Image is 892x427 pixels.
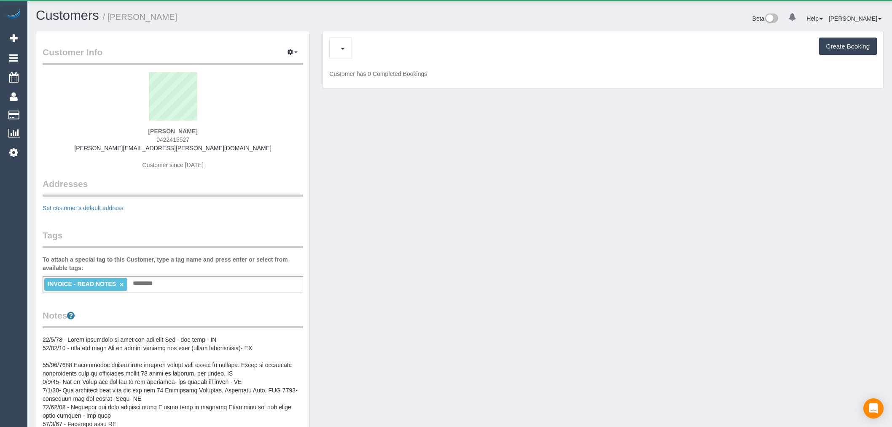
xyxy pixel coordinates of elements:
legend: Tags [43,229,303,248]
span: Customer since [DATE] [142,162,204,168]
span: INVOICE - READ NOTES [48,281,116,287]
a: Customers [36,8,99,23]
strong: [PERSON_NAME] [148,128,197,135]
div: Open Intercom Messenger [863,398,884,419]
a: × [120,281,124,288]
img: New interface [764,14,778,24]
a: Help [806,15,823,22]
a: Beta [752,15,779,22]
label: To attach a special tag to this Customer, type a tag name and press enter or select from availabl... [43,255,303,272]
legend: Notes [43,309,303,328]
a: [PERSON_NAME][EMAIL_ADDRESS][PERSON_NAME][DOMAIN_NAME] [74,145,271,151]
a: [PERSON_NAME] [829,15,881,22]
img: Automaid Logo [5,8,22,20]
small: / [PERSON_NAME] [103,12,177,22]
legend: Customer Info [43,46,303,65]
span: 0422415527 [156,136,189,143]
p: Customer has 0 Completed Bookings [329,70,877,78]
a: Set customer's default address [43,205,124,211]
button: Create Booking [819,38,877,55]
